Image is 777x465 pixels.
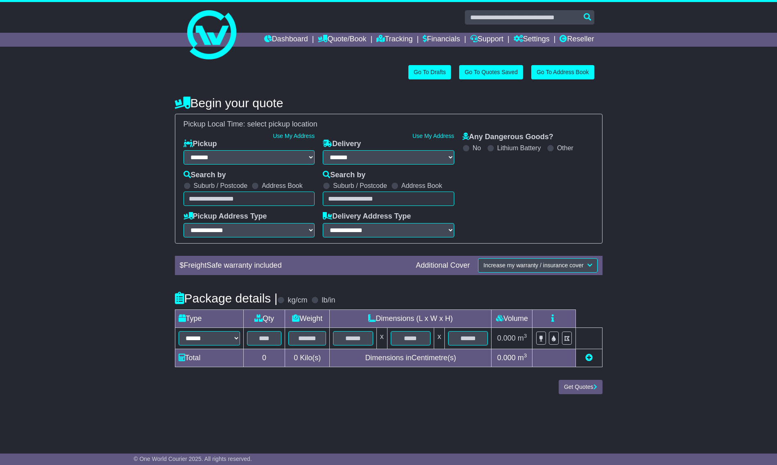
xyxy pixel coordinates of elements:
a: Dashboard [264,33,308,47]
label: lb/in [322,296,335,305]
h4: Begin your quote [175,96,603,110]
td: Dimensions (L x W x H) [330,309,492,327]
span: © One World Courier 2025. All rights reserved. [134,456,252,462]
h4: Package details | [175,291,278,305]
span: m [518,354,527,362]
a: Go To Quotes Saved [459,65,523,79]
a: Settings [514,33,550,47]
a: Tracking [376,33,412,47]
span: 0.000 [497,334,516,342]
span: 0 [294,354,298,362]
label: Suburb / Postcode [333,182,387,190]
label: Delivery Address Type [323,212,411,221]
td: Type [175,309,243,327]
label: Search by [183,171,226,180]
a: Go To Drafts [408,65,451,79]
label: Suburb / Postcode [194,182,248,190]
label: Lithium Battery [497,144,541,152]
label: Address Book [262,182,303,190]
label: kg/cm [288,296,307,305]
span: Increase my warranty / insurance cover [483,262,583,269]
td: Kilo(s) [285,349,330,367]
span: 0.000 [497,354,516,362]
label: Delivery [323,140,361,149]
a: Go To Address Book [531,65,594,79]
a: Use My Address [273,133,315,139]
label: Pickup Address Type [183,212,267,221]
a: Use My Address [412,133,454,139]
td: x [434,327,445,349]
label: No [473,144,481,152]
td: Weight [285,309,330,327]
td: Qty [243,309,285,327]
div: $ FreightSafe warranty included [176,261,412,270]
span: select pickup location [247,120,317,128]
label: Other [557,144,573,152]
label: Search by [323,171,365,180]
a: Support [470,33,503,47]
button: Increase my warranty / insurance cover [478,258,597,273]
button: Get Quotes [559,380,603,394]
label: Pickup [183,140,217,149]
td: Total [175,349,243,367]
span: m [518,334,527,342]
td: Dimensions in Centimetre(s) [330,349,492,367]
td: x [376,327,387,349]
sup: 3 [524,333,527,339]
td: Volume [492,309,532,327]
label: Address Book [401,182,442,190]
sup: 3 [524,352,527,359]
td: 0 [243,349,285,367]
a: Quote/Book [318,33,366,47]
label: Any Dangerous Goods? [462,133,553,142]
a: Add new item [585,354,593,362]
a: Reseller [560,33,594,47]
div: Additional Cover [412,261,474,270]
div: Pickup Local Time: [179,120,598,129]
a: Financials [423,33,460,47]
